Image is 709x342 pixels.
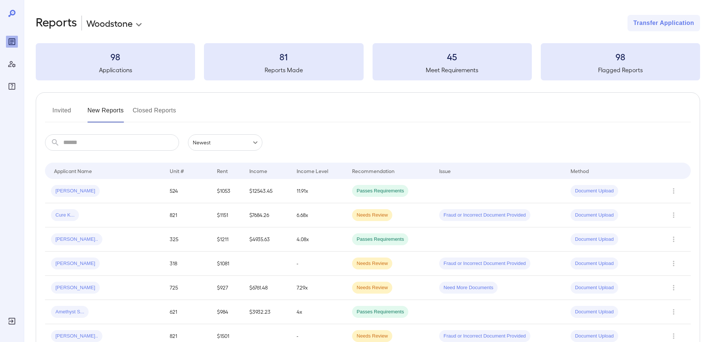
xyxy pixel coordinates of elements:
[439,333,530,340] span: Fraud or Incorrect Document Provided
[291,179,346,203] td: 11.91x
[45,105,79,122] button: Invited
[211,300,243,324] td: $984
[352,309,408,316] span: Passes Requirements
[164,179,211,203] td: 524
[51,284,100,291] span: [PERSON_NAME]
[164,300,211,324] td: 621
[51,333,102,340] span: [PERSON_NAME]..
[164,227,211,252] td: 325
[243,203,291,227] td: $7684.26
[541,51,700,63] h3: 98
[188,134,262,151] div: Newest
[51,236,102,243] span: [PERSON_NAME]..
[373,65,532,74] h5: Meet Requirements
[668,306,680,318] button: Row Actions
[211,227,243,252] td: $1211
[36,43,700,80] summary: 98Applications81Reports Made45Meet Requirements98Flagged Reports
[211,203,243,227] td: $1151
[571,333,618,340] span: Document Upload
[217,166,229,175] div: Rent
[291,203,346,227] td: 6.68x
[668,258,680,269] button: Row Actions
[6,58,18,70] div: Manage Users
[51,309,89,316] span: Amethyst S...
[291,252,346,276] td: -
[571,212,618,219] span: Document Upload
[86,17,132,29] p: Woodstone
[352,212,392,219] span: Needs Review
[164,252,211,276] td: 318
[243,179,291,203] td: $12543.45
[51,188,100,195] span: [PERSON_NAME]
[51,212,79,219] span: Cure K...
[243,300,291,324] td: $3932.23
[54,166,92,175] div: Applicant Name
[297,166,328,175] div: Income Level
[352,284,392,291] span: Needs Review
[164,203,211,227] td: 821
[668,209,680,221] button: Row Actions
[243,276,291,300] td: $6761.48
[170,166,184,175] div: Unit #
[36,51,195,63] h3: 98
[6,80,18,92] div: FAQ
[439,212,530,219] span: Fraud or Incorrect Document Provided
[291,276,346,300] td: 7.29x
[352,333,392,340] span: Needs Review
[439,166,451,175] div: Issue
[571,166,589,175] div: Method
[668,330,680,342] button: Row Actions
[36,65,195,74] h5: Applications
[571,188,618,195] span: Document Upload
[571,236,618,243] span: Document Upload
[439,260,530,267] span: Fraud or Incorrect Document Provided
[627,15,700,31] button: Transfer Application
[439,284,498,291] span: Need More Documents
[373,51,532,63] h3: 45
[51,260,100,267] span: [PERSON_NAME]
[36,15,77,31] h2: Reports
[668,282,680,294] button: Row Actions
[668,233,680,245] button: Row Actions
[571,309,618,316] span: Document Upload
[541,65,700,74] h5: Flagged Reports
[204,51,363,63] h3: 81
[571,260,618,267] span: Document Upload
[291,300,346,324] td: 4x
[571,284,618,291] span: Document Upload
[204,65,363,74] h5: Reports Made
[6,36,18,48] div: Reports
[249,166,267,175] div: Income
[243,227,291,252] td: $4935.63
[133,105,176,122] button: Closed Reports
[352,236,408,243] span: Passes Requirements
[352,166,395,175] div: Recommendation
[211,179,243,203] td: $1053
[352,188,408,195] span: Passes Requirements
[87,105,124,122] button: New Reports
[164,276,211,300] td: 725
[668,185,680,197] button: Row Actions
[211,276,243,300] td: $927
[6,315,18,327] div: Log Out
[352,260,392,267] span: Needs Review
[291,227,346,252] td: 4.08x
[211,252,243,276] td: $1081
